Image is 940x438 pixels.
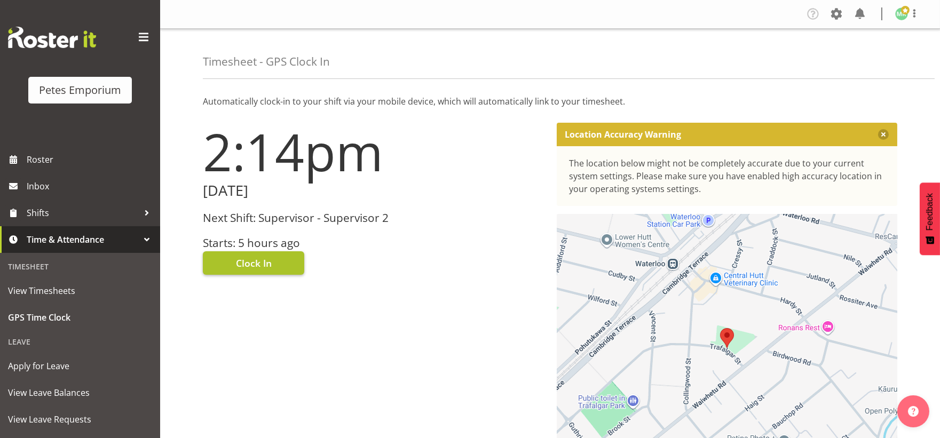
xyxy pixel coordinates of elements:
[8,358,152,374] span: Apply for Leave
[203,237,544,249] h3: Starts: 5 hours ago
[925,193,935,230] span: Feedback
[3,379,157,406] a: View Leave Balances
[27,232,139,248] span: Time & Attendance
[3,331,157,353] div: Leave
[3,277,157,304] a: View Timesheets
[8,411,152,427] span: View Leave Requests
[895,7,908,20] img: melanie-richardson713.jpg
[570,157,885,195] div: The location below might not be completely accurate due to your current system settings. Please m...
[27,152,155,168] span: Roster
[236,256,272,270] span: Clock In
[3,406,157,433] a: View Leave Requests
[27,205,139,221] span: Shifts
[27,178,155,194] span: Inbox
[878,129,889,140] button: Close message
[203,182,544,199] h2: [DATE]
[8,27,96,48] img: Rosterit website logo
[8,283,152,299] span: View Timesheets
[8,309,152,325] span: GPS Time Clock
[3,304,157,331] a: GPS Time Clock
[39,82,121,98] div: Petes Emporium
[3,353,157,379] a: Apply for Leave
[3,256,157,277] div: Timesheet
[203,55,330,68] h4: Timesheet - GPS Clock In
[203,123,544,180] h1: 2:14pm
[920,182,940,255] button: Feedback - Show survey
[8,385,152,401] span: View Leave Balances
[565,129,682,140] p: Location Accuracy Warning
[203,251,304,275] button: Clock In
[203,212,544,224] h3: Next Shift: Supervisor - Supervisor 2
[203,95,897,108] p: Automatically clock-in to your shift via your mobile device, which will automatically link to you...
[908,406,919,417] img: help-xxl-2.png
